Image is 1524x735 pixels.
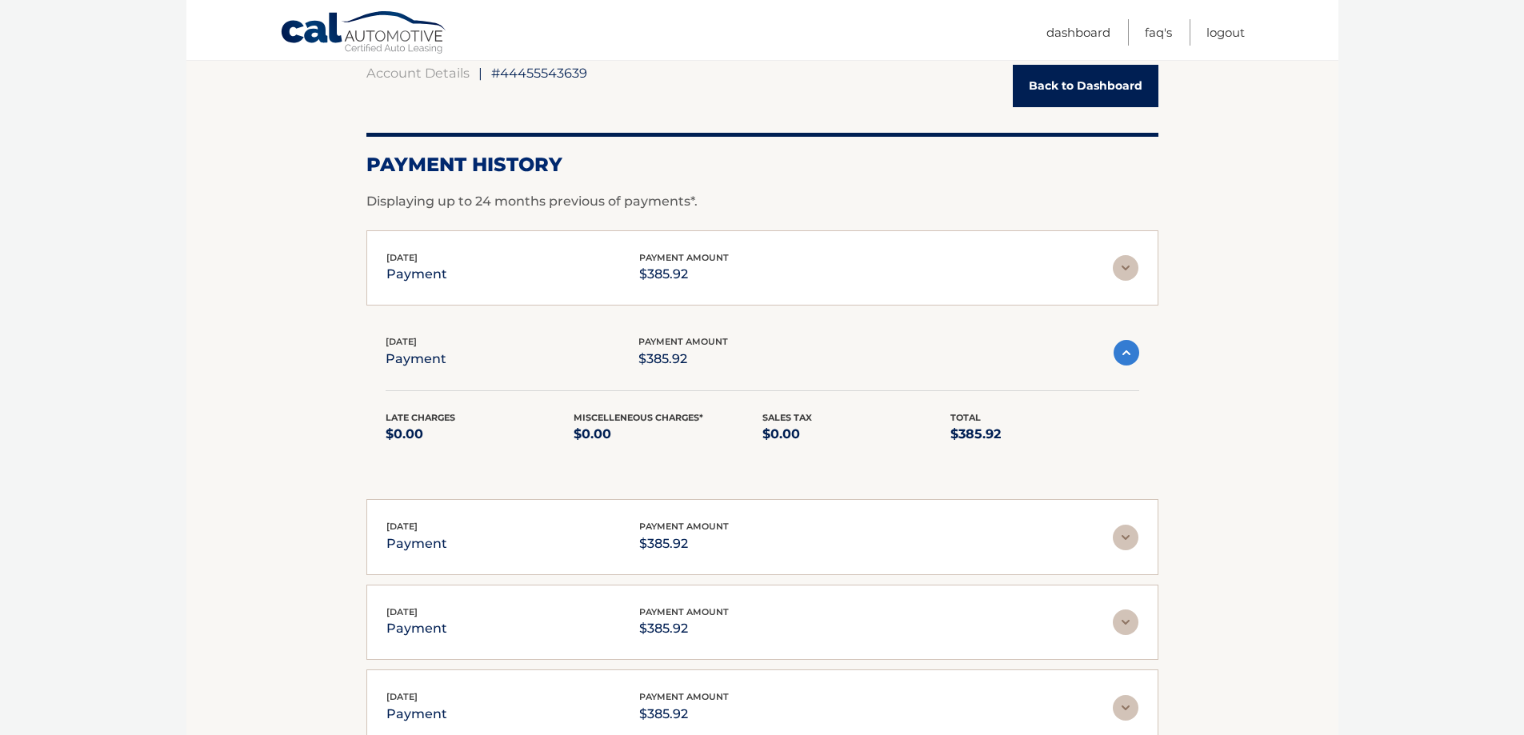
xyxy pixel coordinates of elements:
span: payment amount [639,252,729,263]
span: [DATE] [386,252,418,263]
span: payment amount [639,691,729,702]
a: Account Details [366,65,470,81]
p: $0.00 [386,423,574,445]
img: accordion-rest.svg [1113,695,1138,721]
img: accordion-rest.svg [1113,609,1138,635]
p: $0.00 [574,423,762,445]
h2: Payment History [366,153,1158,177]
span: Late Charges [386,412,455,423]
a: Back to Dashboard [1013,65,1158,107]
p: payment [386,263,447,286]
img: accordion-rest.svg [1113,255,1138,281]
span: #44455543639 [491,65,587,81]
p: payment [386,617,447,640]
a: FAQ's [1145,19,1172,46]
span: [DATE] [386,691,418,702]
span: Miscelleneous Charges* [574,412,703,423]
a: Logout [1206,19,1245,46]
a: Dashboard [1046,19,1110,46]
p: $385.92 [950,423,1139,445]
p: $385.92 [639,263,729,286]
p: $385.92 [638,348,728,370]
span: Sales Tax [762,412,812,423]
span: payment amount [639,521,729,532]
span: [DATE] [386,521,418,532]
p: $385.92 [639,533,729,555]
p: $0.00 [762,423,951,445]
a: Cal Automotive [280,10,448,57]
p: Displaying up to 24 months previous of payments*. [366,192,1158,211]
p: payment [386,348,446,370]
span: payment amount [639,606,729,617]
img: accordion-rest.svg [1113,525,1138,550]
span: | [478,65,482,81]
span: payment amount [638,336,728,347]
p: $385.92 [639,617,729,640]
p: payment [386,533,447,555]
span: [DATE] [386,336,417,347]
img: accordion-active.svg [1114,340,1139,366]
span: Total [950,412,981,423]
span: [DATE] [386,606,418,617]
p: payment [386,703,447,725]
p: $385.92 [639,703,729,725]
